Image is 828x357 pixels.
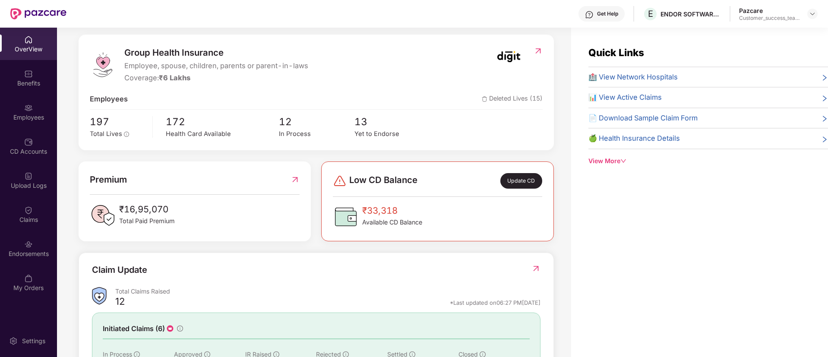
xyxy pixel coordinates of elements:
[92,263,147,277] div: Claim Update
[24,70,33,78] img: svg+xml;base64,PHN2ZyBpZD0iQmVuZWZpdHMiIHhtbG5zPSJodHRwOi8vd3d3LnczLm9yZy8yMDAwL3N2ZyIgd2lkdGg9Ij...
[90,52,116,78] img: logo
[124,132,129,137] span: info-circle
[821,135,828,144] span: right
[90,202,116,228] img: PaidPremiumIcon
[90,130,122,138] span: Total Lives
[482,94,543,105] span: Deleted Lives (15)
[10,8,66,19] img: New Pazcare Logo
[482,96,487,102] img: deleteIcon
[119,216,175,226] span: Total Paid Premium
[119,202,175,216] span: ₹16,95,070
[24,35,33,44] img: svg+xml;base64,PHN2ZyBpZD0iSG9tZSIgeG1sbnM9Imh0dHA6Ly93d3cudzMub3JnLzIwMDAvc3ZnIiB3aWR0aD0iMjAiIG...
[531,264,540,273] img: RedirectIcon
[588,133,680,144] span: 🍏 Health Insurance Details
[124,73,308,84] div: Coverage:
[354,114,430,130] span: 13
[24,274,33,283] img: svg+xml;base64,PHN2ZyBpZD0iTXlfT3JkZXJzIiBkYXRhLW5hbWU9Ik15IE9yZGVycyIgeG1sbnM9Imh0dHA6Ly93d3cudz...
[597,10,618,17] div: Get Help
[90,94,128,105] span: Employees
[115,295,125,310] div: 12
[90,114,146,130] span: 197
[648,9,653,19] span: E
[124,46,308,60] span: Group Health Insurance
[333,204,359,230] img: CDBalanceIcon
[450,299,540,306] div: *Last updated on 06:27 PM[DATE]
[534,47,543,55] img: RedirectIcon
[115,287,540,295] div: Total Claims Raised
[809,10,816,17] img: svg+xml;base64,PHN2ZyBpZD0iRHJvcGRvd24tMzJ4MzIiIHhtbG5zPSJodHRwOi8vd3d3LnczLm9yZy8yMDAwL3N2ZyIgd2...
[92,287,107,305] img: ClaimsSummaryIcon
[24,104,33,112] img: svg+xml;base64,PHN2ZyBpZD0iRW1wbG95ZWVzIiB4bWxucz0iaHR0cDovL3d3dy53My5vcmcvMjAwMC9zdmciIHdpZHRoPS...
[588,156,828,166] div: View More
[588,47,644,58] span: Quick Links
[177,325,183,332] span: info-circle
[159,73,190,82] span: ₹6 Lakhs
[124,60,308,72] span: Employee, spouse, children, parents or parent-in-laws
[821,73,828,83] span: right
[620,158,626,164] span: down
[24,172,33,180] img: svg+xml;base64,PHN2ZyBpZD0iVXBsb2FkX0xvZ3MiIGRhdGEtbmFtZT0iVXBsb2FkIExvZ3MiIHhtbG5zPSJodHRwOi8vd3...
[166,324,174,333] img: icon
[588,113,698,124] span: 📄 Download Sample Claim Form
[166,129,279,139] div: Health Card Available
[588,72,678,83] span: 🏥 View Network Hospitals
[362,218,422,227] span: Available CD Balance
[279,114,354,130] span: 12
[19,337,48,345] div: Settings
[821,94,828,103] span: right
[24,206,33,215] img: svg+xml;base64,PHN2ZyBpZD0iQ2xhaW0iIHhtbG5zPSJodHRwOi8vd3d3LnczLm9yZy8yMDAwL3N2ZyIgd2lkdGg9IjIwIi...
[661,10,721,18] div: ENDOR SOFTWARE PRIVATE LIMITED
[166,114,279,130] span: 172
[362,204,422,218] span: ₹33,318
[9,337,18,345] img: svg+xml;base64,PHN2ZyBpZD0iU2V0dGluZy0yMHgyMCIgeG1sbnM9Imh0dHA6Ly93d3cudzMub3JnLzIwMDAvc3ZnIiB3aW...
[103,323,165,334] span: Initiated Claims (6)
[24,138,33,146] img: svg+xml;base64,PHN2ZyBpZD0iQ0RfQWNjb3VudHMiIGRhdGEtbmFtZT0iQ0QgQWNjb3VudHMiIHhtbG5zPSJodHRwOi8vd3...
[739,6,800,15] div: Pazcare
[354,129,430,139] div: Yet to Endorse
[500,173,542,189] div: Update CD
[333,174,347,188] img: svg+xml;base64,PHN2ZyBpZD0iRGFuZ2VyLTMyeDMyIiB4bWxucz0iaHR0cDovL3d3dy53My5vcmcvMjAwMC9zdmciIHdpZH...
[90,173,127,186] span: Premium
[493,46,525,67] img: insurerIcon
[585,10,594,19] img: svg+xml;base64,PHN2ZyBpZD0iSGVscC0zMngzMiIgeG1sbnM9Imh0dHA6Ly93d3cudzMub3JnLzIwMDAvc3ZnIiB3aWR0aD...
[349,173,417,189] span: Low CD Balance
[821,114,828,124] span: right
[588,92,662,103] span: 📊 View Active Claims
[291,173,300,186] img: RedirectIcon
[279,129,354,139] div: In Process
[24,240,33,249] img: svg+xml;base64,PHN2ZyBpZD0iRW5kb3JzZW1lbnRzIiB4bWxucz0iaHR0cDovL3d3dy53My5vcmcvMjAwMC9zdmciIHdpZH...
[739,15,800,22] div: Customer_success_team_lead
